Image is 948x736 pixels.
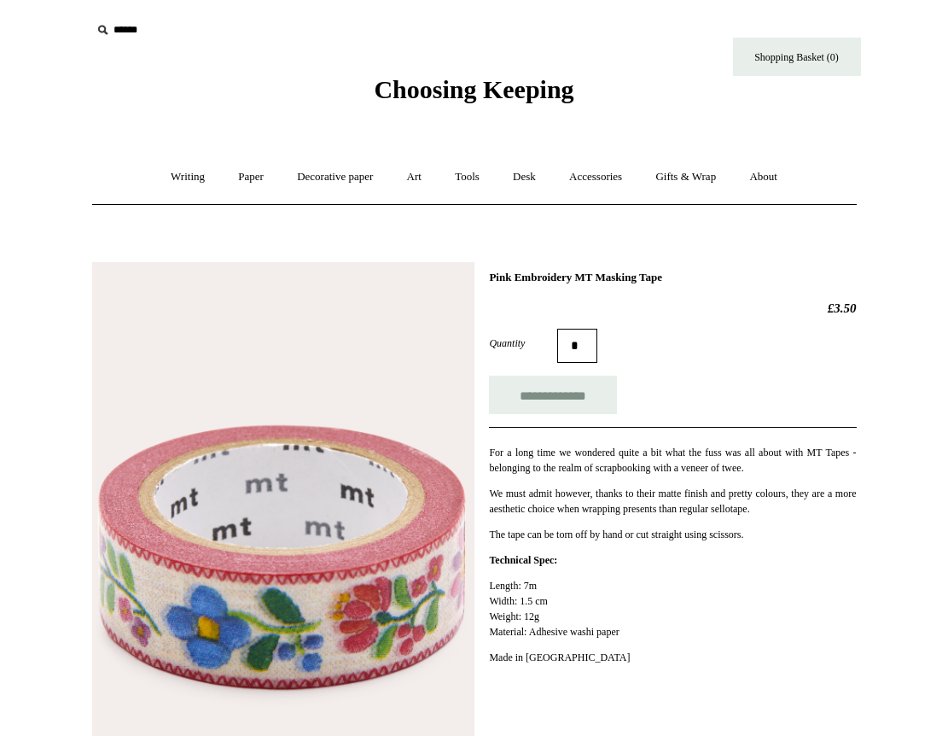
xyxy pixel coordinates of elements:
[374,89,573,101] a: Choosing Keeping
[489,445,856,476] p: For a long time we wondered quite a bit what the fuss was all about with MT Tapes - belonging to ...
[282,155,388,200] a: Decorative paper
[155,155,220,200] a: Writing
[489,554,557,566] strong: Technical Spec:
[733,38,861,76] a: Shopping Basket (0)
[489,527,856,542] p: The tape can be torn off by hand or cut straight using scissors.
[489,301,856,316] h2: £3.50
[392,155,437,200] a: Art
[223,155,279,200] a: Paper
[489,578,856,640] p: Length: 7m Width: 1.5 cm Weight: 12g Material: Adhesive washi paper
[489,336,557,351] label: Quantity
[734,155,793,200] a: About
[374,75,573,103] span: Choosing Keeping
[439,155,495,200] a: Tools
[489,486,856,517] p: We must admit however, thanks to their matte finish and pretty colours, they are a more aesthetic...
[640,155,731,200] a: Gifts & Wrap
[554,155,637,200] a: Accessories
[489,271,856,284] h1: Pink Embroidery MT Masking Tape
[497,155,551,200] a: Desk
[489,650,856,665] p: Made in [GEOGRAPHIC_DATA]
